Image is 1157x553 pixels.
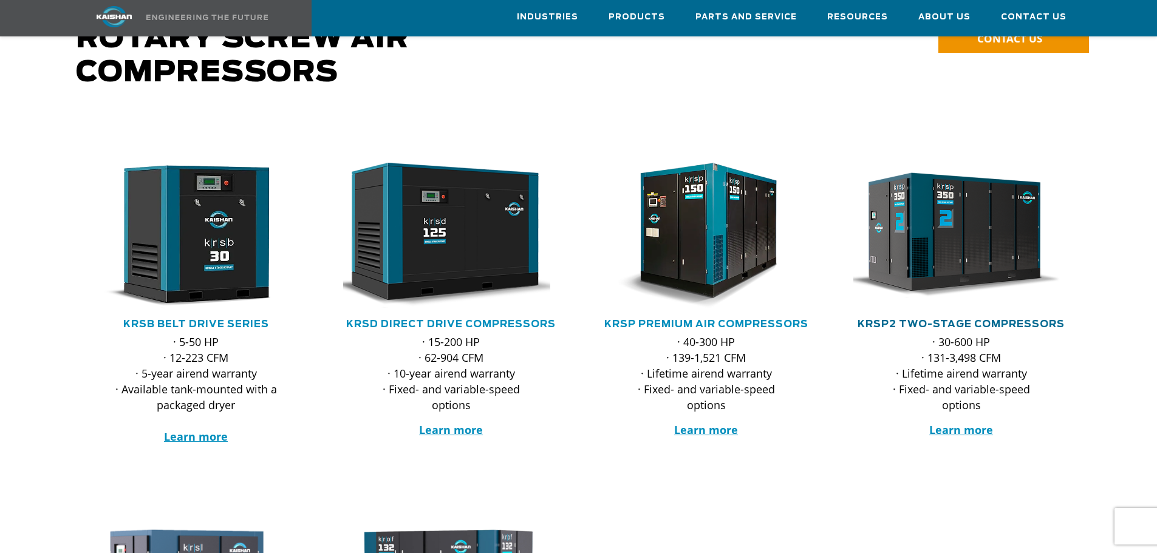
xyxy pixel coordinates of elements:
a: Learn more [674,422,738,437]
a: Industries [517,1,578,33]
div: krsp150 [598,163,814,308]
img: krsp150 [589,163,805,308]
span: Parts and Service [695,10,797,24]
a: Contact Us [1001,1,1067,33]
a: KRSB Belt Drive Series [123,319,269,329]
div: krsp350 [853,163,1070,308]
a: Learn more [164,429,228,444]
span: Industries [517,10,578,24]
a: KRSD Direct Drive Compressors [346,319,556,329]
div: krsb30 [88,163,304,308]
img: kaishan logo [69,6,160,27]
a: About Us [918,1,971,33]
span: Products [609,10,665,24]
span: About Us [918,10,971,24]
a: Learn more [419,422,483,437]
span: CONTACT US [977,32,1042,46]
p: · 5-50 HP · 12-223 CFM · 5-year airend warranty · Available tank-mounted with a packaged dryer [112,334,280,444]
a: Products [609,1,665,33]
span: Contact Us [1001,10,1067,24]
a: KRSP2 Two-Stage Compressors [858,319,1065,329]
img: krsp350 [844,163,1060,308]
img: Engineering the future [146,15,268,20]
a: Parts and Service [695,1,797,33]
img: krsb30 [79,163,295,308]
span: Resources [827,10,888,24]
img: krsd125 [334,163,550,308]
div: krsd125 [343,163,559,308]
a: CONTACT US [938,25,1089,53]
p: · 15-200 HP · 62-904 CFM · 10-year airend warranty · Fixed- and variable-speed options [367,334,535,413]
a: Resources [827,1,888,33]
p: · 40-300 HP · 139-1,521 CFM · Lifetime airend warranty · Fixed- and variable-speed options [623,334,790,413]
a: Learn more [929,422,993,437]
a: KRSP Premium Air Compressors [604,319,808,329]
p: · 30-600 HP · 131-3,498 CFM · Lifetime airend warranty · Fixed- and variable-speed options [878,334,1045,413]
